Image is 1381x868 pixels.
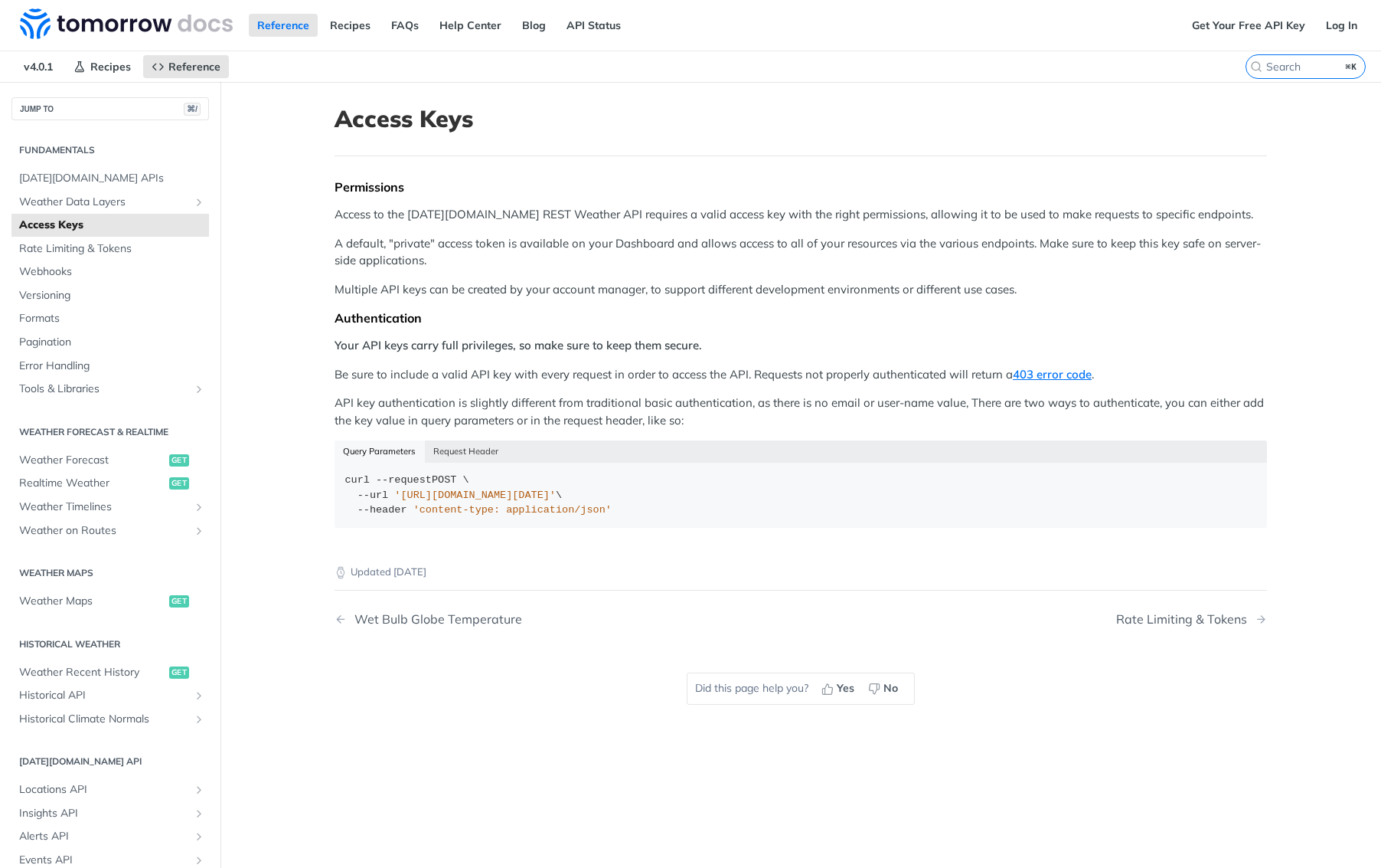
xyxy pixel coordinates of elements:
p: Multiple API keys can be created by your account manager, to support different development enviro... [335,281,1267,299]
span: curl [345,474,370,486]
a: Alerts APIShow subpages for Alerts API [11,825,209,848]
span: '[URL][DOMAIN_NAME][DATE]' [394,490,556,501]
a: Log In [1317,14,1366,37]
span: Formats [19,311,205,326]
span: Weather Timelines [19,500,189,515]
button: Yes [816,677,863,700]
img: Tomorrow.io Weather API Docs [20,8,233,39]
div: POST \ \ [345,473,1257,518]
a: Help Center [431,14,510,37]
a: Realtime Weatherget [11,472,209,495]
a: Weather Recent Historyget [11,661,209,684]
p: Updated [DATE] [335,565,1267,580]
span: Tools & Libraries [19,382,189,397]
a: API Status [558,14,629,37]
span: No [883,680,898,696]
span: v4.0.1 [15,55,61,78]
a: Previous Page: Wet Bulb Globe Temperature [335,612,734,627]
span: --header [357,504,407,516]
h2: Weather Forecast & realtime [11,425,209,439]
div: Permissions [335,179,1267,195]
span: Weather Maps [19,594,165,609]
span: Realtime Weather [19,476,165,491]
div: Authentication [335,310,1267,326]
a: Historical Climate NormalsShow subpages for Historical Climate Normals [11,708,209,731]
button: Show subpages for Historical Climate Normals [193,713,205,726]
a: Get Your Free API Key [1183,14,1314,37]
a: Insights APIShow subpages for Insights API [11,802,209,825]
span: Historical API [19,688,189,703]
button: Show subpages for Events API [193,854,205,866]
nav: Pagination Controls [335,597,1267,642]
span: Reference [168,60,220,74]
a: Weather Forecastget [11,449,209,472]
span: ⌘/ [184,103,201,116]
span: Alerts API [19,829,189,844]
strong: Your API keys carry full privileges, so make sure to keep them secure. [335,338,702,352]
a: Weather Data LayersShow subpages for Weather Data Layers [11,191,209,214]
a: Versioning [11,284,209,307]
span: Historical Climate Normals [19,712,189,727]
span: --url [357,490,389,501]
a: Blog [514,14,554,37]
a: Access Keys [11,214,209,237]
span: Recipes [90,60,131,74]
a: Recipes [65,55,139,78]
div: Rate Limiting & Tokens [1116,612,1255,627]
button: Show subpages for Alerts API [193,830,205,843]
h2: Historical Weather [11,637,209,651]
a: Weather on RoutesShow subpages for Weather on Routes [11,519,209,542]
span: get [169,667,189,679]
button: Show subpages for Historical API [193,689,205,702]
span: Error Handling [19,359,205,374]
span: get [169,477,189,490]
svg: Search [1250,61,1262,73]
button: Show subpages for Locations API [193,784,205,796]
p: A default, "private" access token is available on your Dashboard and allows access to all of your... [335,235,1267,270]
button: Show subpages for Weather on Routes [193,525,205,537]
span: [DATE][DOMAIN_NAME] APIs [19,171,205,186]
span: Access Keys [19,218,205,233]
span: Weather Forecast [19,453,165,468]
h2: Fundamentals [11,143,209,157]
div: Did this page help you? [687,673,915,705]
p: API key authentication is slightly different from traditional basic authentication, as there is n... [335,395,1267,429]
span: Yes [837,680,854,696]
span: Weather Recent History [19,665,165,680]
a: Tools & LibrariesShow subpages for Tools & Libraries [11,378,209,401]
a: [DATE][DOMAIN_NAME] APIs [11,167,209,190]
button: Request Header [425,441,508,462]
span: Webhooks [19,264,205,280]
a: Rate Limiting & Tokens [11,237,209,260]
span: get [169,595,189,608]
button: Show subpages for Insights API [193,807,205,820]
h2: [DATE][DOMAIN_NAME] API [11,755,209,768]
a: Weather TimelinesShow subpages for Weather Timelines [11,496,209,519]
a: Pagination [11,331,209,354]
a: Reference [249,14,318,37]
h1: Access Keys [335,105,1267,133]
a: Weather Mapsget [11,590,209,613]
a: Reference [143,55,229,78]
a: Formats [11,307,209,330]
a: Error Handling [11,355,209,378]
span: --request [376,474,432,486]
span: 'content-type: application/json' [413,504,612,516]
span: Events API [19,853,189,868]
a: Locations APIShow subpages for Locations API [11,778,209,801]
p: Access to the [DATE][DOMAIN_NAME] REST Weather API requires a valid access key with the right per... [335,206,1267,224]
p: Be sure to include a valid API key with every request in order to access the API. Requests not pr... [335,366,1267,384]
h2: Weather Maps [11,566,209,580]
a: 403 error code [1013,367,1092,382]
span: Insights API [19,806,189,821]
a: Historical APIShow subpages for Historical API [11,684,209,707]
span: Weather Data Layers [19,195,189,210]
a: FAQs [383,14,427,37]
span: Rate Limiting & Tokens [19,241,205,257]
span: Weather on Routes [19,523,189,539]
span: Locations API [19,782,189,798]
button: Show subpages for Weather Data Layers [193,196,205,208]
span: get [169,454,189,467]
a: Next Page: Rate Limiting & Tokens [1116,612,1267,627]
